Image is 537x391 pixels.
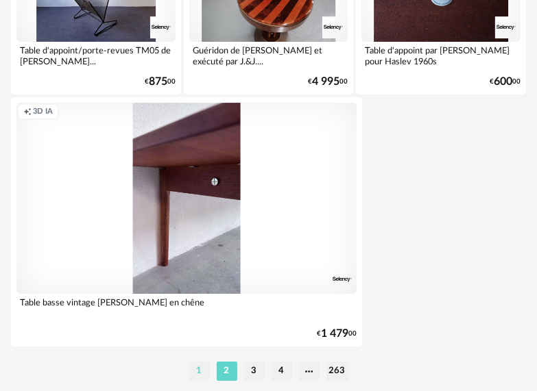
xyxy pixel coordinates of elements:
div: € 00 [308,77,348,86]
div: € 00 [490,77,521,86]
li: 2 [217,362,237,381]
div: Table basse vintage [PERSON_NAME] en chêne [16,294,357,321]
span: 4 995 [312,77,339,86]
li: 263 [326,362,348,381]
li: 1 [189,362,210,381]
span: 600 [494,77,512,86]
li: 4 [272,362,292,381]
span: 1 479 [321,329,348,338]
div: € 00 [145,77,176,86]
a: Creation icon 3D IA Table basse vintage [PERSON_NAME] en chêne €1 47900 [11,97,362,346]
div: Table d'appoint par [PERSON_NAME] pour Haslev 1960s [361,42,521,69]
div: Guéridon de [PERSON_NAME] et exécuté par J.&J.... [189,42,348,69]
div: € 00 [317,329,357,338]
span: 875 [149,77,167,86]
div: Table d'appoint/porte-revues TM05 de [PERSON_NAME]... [16,42,176,69]
li: 3 [244,362,265,381]
span: 3D IA [33,107,53,117]
span: Creation icon [23,107,32,117]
